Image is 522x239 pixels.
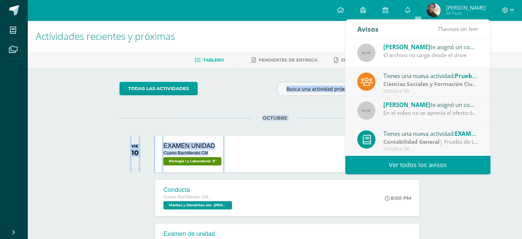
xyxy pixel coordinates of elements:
a: Entregadas [334,55,372,66]
span: Entregadas [341,57,372,63]
span: Actividades recientes y próximas [36,30,175,43]
span: Biología I y Laboratorio 'E' [163,157,221,165]
div: El archivo no carga desde el drive [383,51,479,59]
div: Tienes una nueva actividad: [383,71,479,80]
span: Mi Perfil [446,10,485,16]
img: 60x60 [357,101,375,120]
div: Examen de unidad [163,230,215,238]
a: Ver todos los avisos [345,155,490,174]
a: Pendientes de entrega [252,55,317,66]
img: 60x60 [357,44,375,62]
div: VIE [131,144,139,149]
div: Tienes una nueva actividad: [383,129,479,138]
span: OCTUBRE [252,115,298,121]
strong: Ciencias Sociales y Formación Ciudadana 4 [383,80,497,88]
span: [PERSON_NAME] [383,101,430,109]
div: Octubre 09 [383,88,479,94]
div: 10 [131,149,139,157]
img: 56fe14e4749bd968e18fba233df9ea39.png [427,3,441,17]
a: Tablero [195,55,224,66]
span: Pendientes de entrega [259,57,317,63]
a: todas las Actividades [119,82,198,95]
input: Busca una actividad próxima aquí... [278,82,430,96]
div: Octubre 08 [383,146,479,152]
div: te asignó un comentario en 'Caja acústica' para 'Física I' [383,42,479,51]
span: Tablero [203,57,224,63]
div: Conducta [163,186,234,194]
span: 75 [438,25,444,33]
span: [PERSON_NAME] [446,4,485,11]
div: te asignó un comentario en 'Scannimation' para 'Física I' [383,100,479,109]
span: avisos sin leer [438,25,478,33]
div: EXAMEN UNIDAD [163,142,223,150]
div: | Prueba de Logro [383,138,479,146]
strong: Contabilidad General [383,138,440,145]
span: [PERSON_NAME] [383,43,430,51]
span: Méritos y Deméritos 4to. Bach. en CCLL. "E" 'E' [163,201,232,209]
span: Cuarto Bachillerato CMP Bachillerato en CCLL con Orientación en Computación [163,151,215,155]
span: Cuarto Bachillerato CMP Bachillerato en CCLL con Orientación en Computación [163,195,215,199]
div: En el video no se aprecia el efecto óptico [383,109,479,117]
div: 8:00 PM [385,195,411,201]
div: | Prueba de Logro [383,80,479,88]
